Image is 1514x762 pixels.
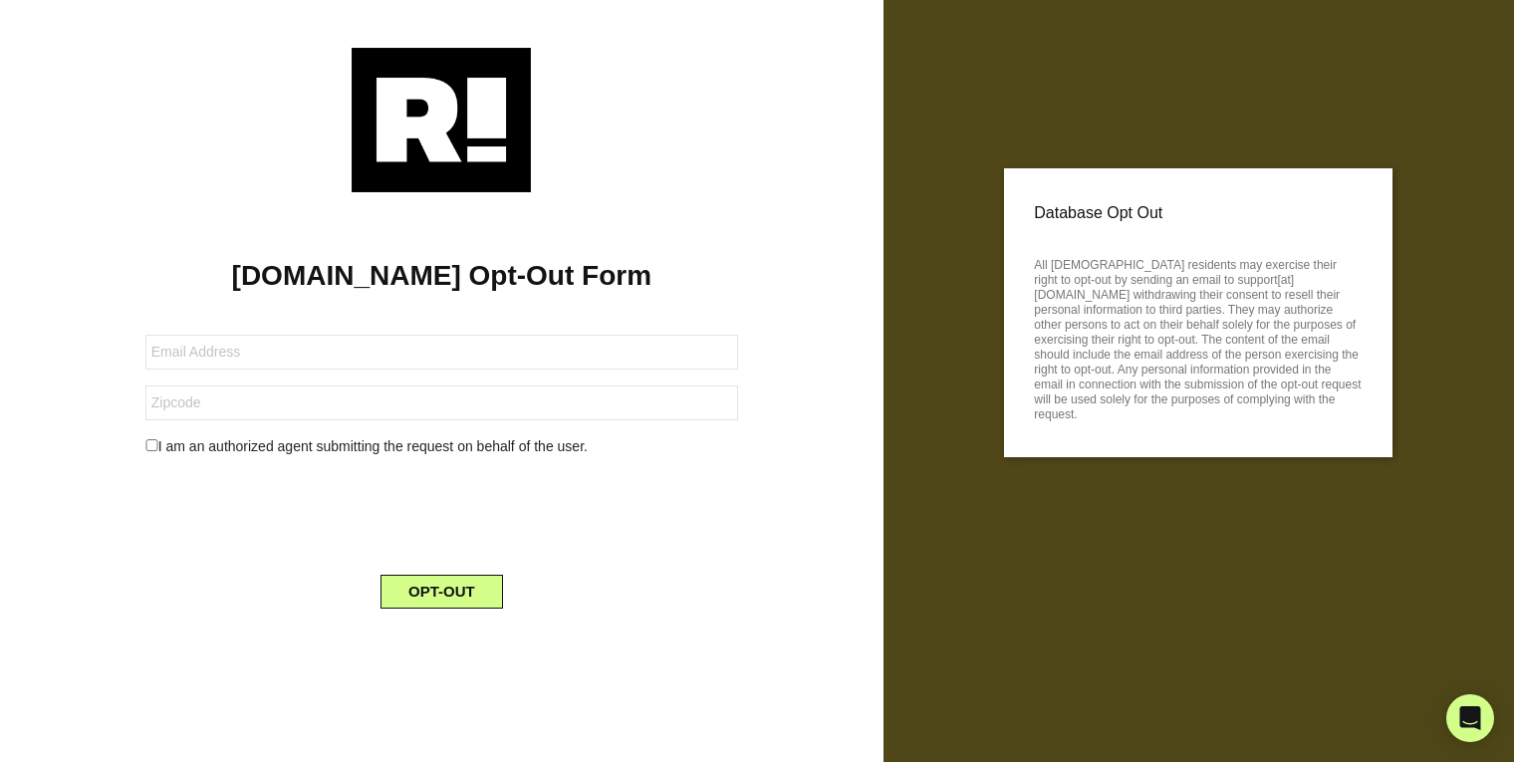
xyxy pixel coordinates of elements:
[1446,694,1494,742] div: Open Intercom Messenger
[290,473,593,551] iframe: reCAPTCHA
[1034,252,1363,422] p: All [DEMOGRAPHIC_DATA] residents may exercise their right to opt-out by sending an email to suppo...
[145,385,738,420] input: Zipcode
[30,259,854,293] h1: [DOMAIN_NAME] Opt-Out Form
[352,48,531,192] img: Retention.com
[130,436,753,457] div: I am an authorized agent submitting the request on behalf of the user.
[145,335,738,370] input: Email Address
[1034,198,1363,228] p: Database Opt Out
[380,575,503,609] button: OPT-OUT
